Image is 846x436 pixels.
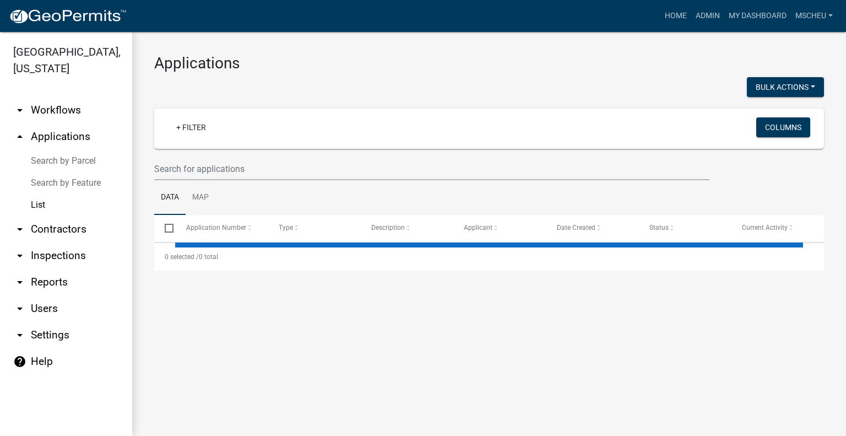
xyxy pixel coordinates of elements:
[747,77,824,97] button: Bulk Actions
[13,302,26,315] i: arrow_drop_down
[371,224,405,232] span: Description
[165,253,199,261] span: 0 selected /
[186,224,246,232] span: Application Number
[13,104,26,117] i: arrow_drop_down
[154,180,186,216] a: Data
[649,224,669,232] span: Status
[742,224,788,232] span: Current Activity
[361,215,453,241] datatable-header-cell: Description
[546,215,638,241] datatable-header-cell: Date Created
[175,215,268,241] datatable-header-cell: Application Number
[268,215,361,241] datatable-header-cell: Type
[13,223,26,236] i: arrow_drop_down
[154,158,709,180] input: Search for applications
[639,215,731,241] datatable-header-cell: Status
[660,6,691,26] a: Home
[756,117,810,137] button: Columns
[154,54,824,73] h3: Applications
[13,276,26,289] i: arrow_drop_down
[154,243,824,271] div: 0 total
[167,117,215,137] a: + Filter
[791,6,837,26] a: mscheu
[13,329,26,342] i: arrow_drop_down
[557,224,595,232] span: Date Created
[691,6,724,26] a: Admin
[464,224,492,232] span: Applicant
[279,224,293,232] span: Type
[724,6,791,26] a: My Dashboard
[731,215,824,241] datatable-header-cell: Current Activity
[13,355,26,368] i: help
[13,249,26,262] i: arrow_drop_down
[154,215,175,241] datatable-header-cell: Select
[453,215,546,241] datatable-header-cell: Applicant
[186,180,215,216] a: Map
[13,130,26,143] i: arrow_drop_up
